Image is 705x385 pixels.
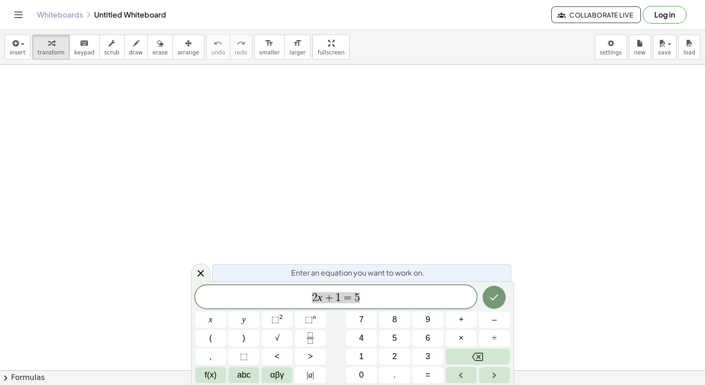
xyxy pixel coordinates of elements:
[392,313,397,326] span: 8
[275,332,280,344] span: √
[173,35,204,60] button: arrange
[653,35,676,60] button: save
[359,313,364,326] span: 7
[459,313,464,326] span: +
[228,312,259,328] button: y
[629,35,651,60] button: new
[479,367,510,383] button: Right arrow
[5,35,30,60] button: insert
[658,49,671,56] span: save
[237,369,251,381] span: abc
[80,38,89,49] i: keyboard
[354,292,360,303] span: 5
[379,312,410,328] button: 8
[425,350,430,363] span: 3
[346,312,377,328] button: 7
[346,349,377,365] button: 1
[243,332,245,344] span: )
[205,369,217,381] span: f(x)
[313,313,316,320] sup: n
[259,49,280,56] span: smaller
[265,38,274,49] i: format_size
[74,49,95,56] span: keypad
[459,332,464,344] span: ×
[124,35,148,60] button: draw
[643,6,687,24] button: Log in
[295,367,326,383] button: Absolute value
[295,312,326,328] button: Superscript
[305,315,313,324] span: ⬚
[308,350,313,363] span: >
[262,312,293,328] button: Squared
[209,332,212,344] span: (
[312,35,349,60] button: fullscreen
[551,6,641,23] button: Collaborate Live
[228,349,259,365] button: Placeholder
[425,369,430,381] span: =
[152,49,167,56] span: erase
[634,49,645,56] span: new
[412,367,443,383] button: Equals
[307,370,309,379] span: |
[262,367,293,383] button: Greek alphabet
[412,330,443,346] button: 6
[211,49,225,56] span: undo
[394,369,396,381] span: .
[275,350,280,363] span: <
[559,11,633,19] span: Collaborate Live
[425,313,430,326] span: 9
[147,35,173,60] button: erase
[10,49,25,56] span: insert
[446,349,510,365] button: Backspace
[446,312,477,328] button: Plus
[254,35,285,60] button: format_sizesmaller
[295,349,326,365] button: Greater than
[317,291,323,303] var: x
[379,367,410,383] button: .
[359,369,364,381] span: 0
[492,332,497,344] span: ÷
[291,267,424,278] span: Enter an equation you want to work on.
[104,49,119,56] span: scrub
[392,350,397,363] span: 2
[11,7,26,22] button: Toggle navigation
[312,292,317,303] span: 2
[479,330,510,346] button: Divide
[32,35,70,60] button: transform
[595,35,627,60] button: settings
[214,38,222,49] i: undo
[678,35,700,60] button: load
[99,35,125,60] button: scrub
[359,332,364,344] span: 4
[178,49,199,56] span: arrange
[600,49,622,56] span: settings
[446,330,477,346] button: Times
[279,313,283,320] sup: 2
[483,286,506,309] button: Done
[683,49,695,56] span: load
[446,367,477,383] button: Left arrow
[235,49,247,56] span: redo
[379,330,410,346] button: 5
[317,49,344,56] span: fullscreen
[228,367,259,383] button: Alphabet
[228,330,259,346] button: )
[195,349,226,365] button: ,
[195,367,226,383] button: Functions
[335,292,341,303] span: 1
[412,312,443,328] button: 9
[284,35,311,60] button: format_sizelarger
[230,35,252,60] button: redoredo
[195,312,226,328] button: x
[425,332,430,344] span: 6
[359,350,364,363] span: 1
[346,330,377,346] button: 4
[271,315,279,324] span: ⬚
[392,332,397,344] span: 5
[37,49,65,56] span: transform
[209,313,213,326] span: x
[323,292,336,303] span: +
[270,369,284,381] span: αβγ
[412,349,443,365] button: 3
[262,330,293,346] button: Square root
